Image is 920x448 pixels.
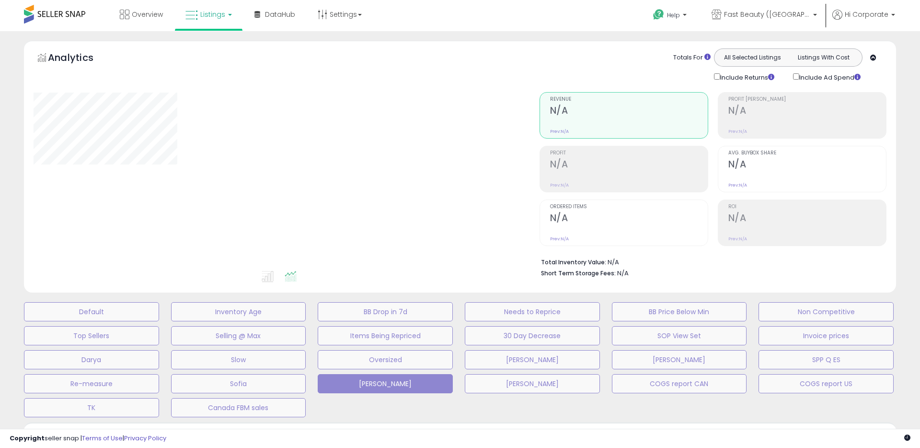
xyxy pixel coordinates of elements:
[550,159,708,172] h2: N/A
[728,151,886,156] span: Avg. Buybox Share
[550,236,569,242] small: Prev: N/A
[728,159,886,172] h2: N/A
[24,398,159,417] button: TK
[550,204,708,210] span: Ordered Items
[318,350,453,369] button: Oversized
[788,51,859,64] button: Listings With Cost
[318,374,453,393] button: [PERSON_NAME]
[759,302,894,321] button: Non Competitive
[550,97,708,102] span: Revenue
[550,182,569,188] small: Prev: N/A
[171,374,306,393] button: Sofia
[832,10,895,31] a: Hi Corporate
[171,350,306,369] button: Slow
[24,350,159,369] button: Darya
[541,269,616,277] b: Short Term Storage Fees:
[645,1,696,31] a: Help
[10,434,45,443] strong: Copyright
[132,10,163,19] span: Overview
[265,10,295,19] span: DataHub
[717,51,788,64] button: All Selected Listings
[728,236,747,242] small: Prev: N/A
[465,374,600,393] button: [PERSON_NAME]
[48,51,112,67] h5: Analytics
[845,10,888,19] span: Hi Corporate
[612,326,747,345] button: SOP View Set
[786,71,876,83] div: Include Ad Spend
[465,350,600,369] button: [PERSON_NAME]
[612,350,747,369] button: [PERSON_NAME]
[24,374,159,393] button: Re-measure
[24,302,159,321] button: Default
[724,10,810,19] span: Fast Beauty ([GEOGRAPHIC_DATA])
[541,258,606,266] b: Total Inventory Value:
[728,97,886,102] span: Profit [PERSON_NAME]
[759,350,894,369] button: SPP Q ES
[612,374,747,393] button: COGS report CAN
[541,256,879,267] li: N/A
[673,53,711,62] div: Totals For
[617,269,629,278] span: N/A
[550,212,708,225] h2: N/A
[171,326,306,345] button: Selling @ Max
[653,9,665,21] i: Get Help
[759,374,894,393] button: COGS report US
[24,326,159,345] button: Top Sellers
[707,71,786,83] div: Include Returns
[759,326,894,345] button: Invoice prices
[318,302,453,321] button: BB Drop in 7d
[728,182,747,188] small: Prev: N/A
[200,10,225,19] span: Listings
[171,398,306,417] button: Canada FBM sales
[728,129,747,134] small: Prev: N/A
[10,434,166,443] div: seller snap | |
[550,105,708,118] h2: N/A
[465,302,600,321] button: Needs to Reprice
[550,151,708,156] span: Profit
[728,204,886,210] span: ROI
[550,129,569,134] small: Prev: N/A
[318,326,453,345] button: Items Being Repriced
[171,302,306,321] button: Inventory Age
[465,326,600,345] button: 30 Day Decrease
[728,212,886,225] h2: N/A
[728,105,886,118] h2: N/A
[612,302,747,321] button: BB Price Below Min
[667,11,680,19] span: Help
